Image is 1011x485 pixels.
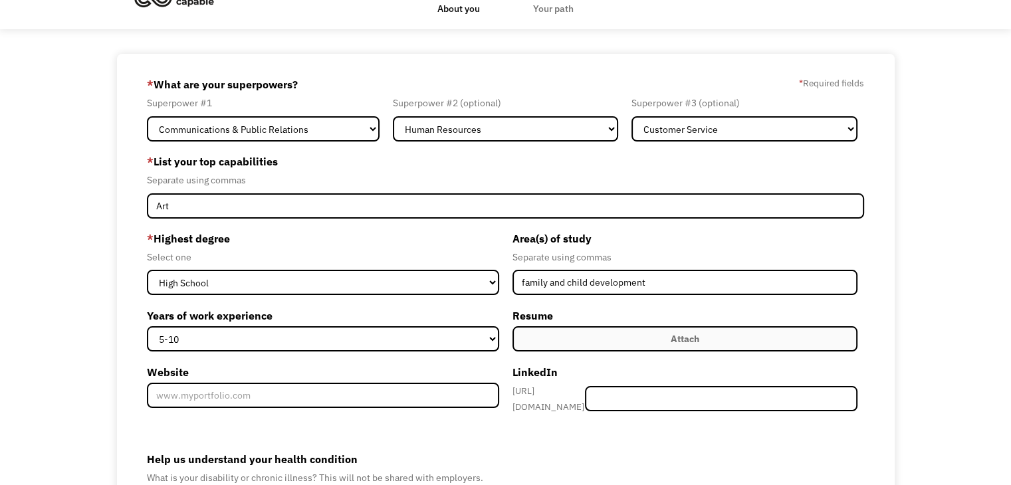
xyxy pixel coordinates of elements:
label: Help us understand your health condition [147,448,864,470]
label: List your top capabilities [147,151,864,172]
div: [URL][DOMAIN_NAME] [512,383,586,415]
label: Highest degree [147,228,499,249]
label: Required fields [799,75,864,91]
label: Area(s) of study [512,228,857,249]
div: Separate using commas [512,249,857,265]
div: Your path [533,1,574,17]
label: What are your superpowers? [147,74,298,95]
div: Attach [671,331,699,347]
div: Separate using commas [147,172,864,188]
label: Attach [512,326,857,351]
div: Superpower #2 (optional) [393,95,619,111]
input: Videography, photography, accounting [147,193,864,219]
div: Select one [147,249,499,265]
label: Website [147,361,499,383]
div: Superpower #1 [147,95,380,111]
div: About you [437,1,480,17]
input: Anthropology, Education [512,270,857,295]
div: Superpower #3 (optional) [631,95,857,111]
input: www.myportfolio.com [147,383,499,408]
label: Resume [512,305,857,326]
label: LinkedIn [512,361,857,383]
label: Years of work experience [147,305,499,326]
